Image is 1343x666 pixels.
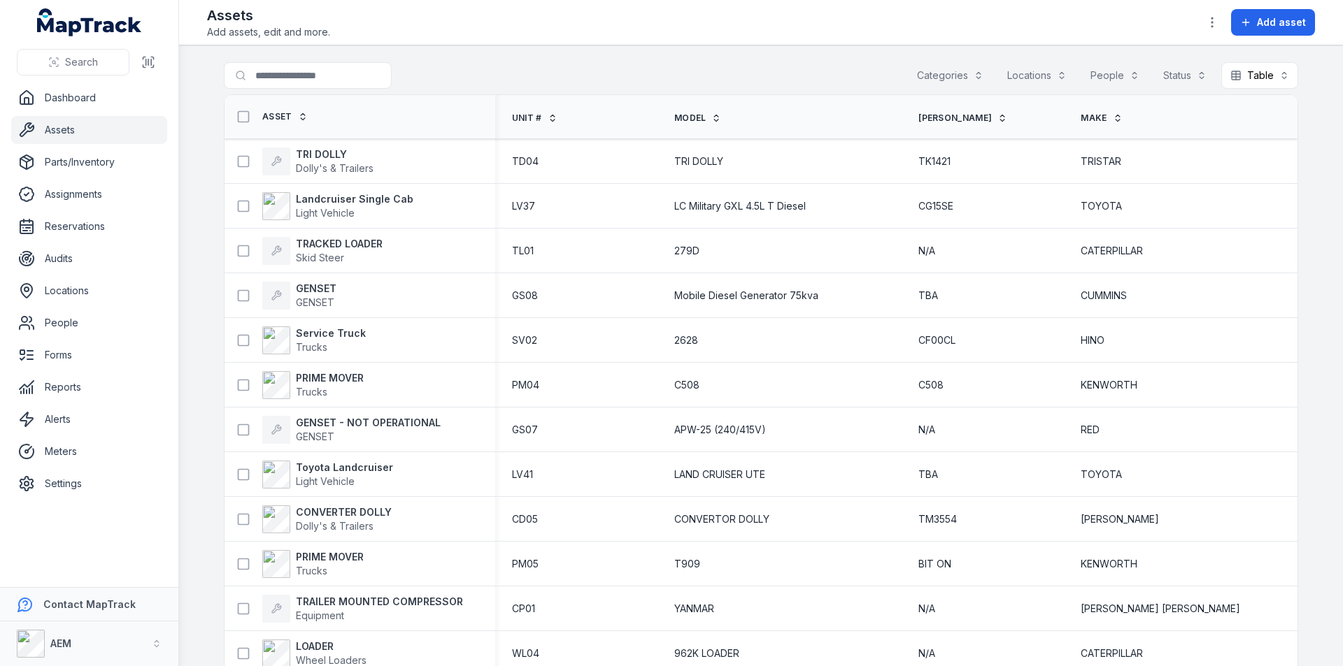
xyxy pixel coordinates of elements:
strong: TRACKED LOADER [296,237,383,251]
span: APW-25 (240/415V) [674,423,766,437]
a: GENSET - NOT OPERATIONALGENSET [262,416,441,444]
span: PM04 [512,378,539,392]
span: [PERSON_NAME] [PERSON_NAME] [1081,602,1240,616]
span: SV02 [512,333,537,347]
span: Trucks [296,341,327,353]
span: Skid Steer [296,252,344,263]
span: N/A [918,423,935,437]
span: Trucks [296,386,327,398]
span: GENSET [296,296,334,308]
span: BIT ON [918,557,951,571]
span: [PERSON_NAME] [1081,512,1159,526]
a: Reservations [11,212,167,240]
span: TOYOTA [1081,468,1122,482]
span: TRI DOLLY [674,154,723,168]
span: 962K LOADER [674,646,739,660]
span: N/A [918,646,935,660]
span: LV41 [512,468,533,482]
span: Dolly's & Trailers [296,162,374,174]
span: TRISTAR [1081,154,1121,168]
span: GS08 [512,289,538,303]
a: People [11,309,167,337]
a: Assets [11,116,167,144]
span: TD04 [512,154,539,168]
span: CATERPILLAR [1081,646,1143,660]
span: Add assets, edit and more. [207,25,330,39]
strong: Service Truck [296,326,366,340]
span: C508 [918,378,944,392]
a: Model [674,113,722,124]
a: [PERSON_NAME] [918,113,1007,124]
span: TBA [918,468,938,482]
span: GENSET [296,430,334,442]
span: WL04 [512,646,539,660]
span: Wheel Loaders [296,654,367,666]
span: [PERSON_NAME] [918,113,992,124]
button: Add asset [1231,9,1315,36]
button: People [1081,62,1149,89]
span: CATERPILLAR [1081,244,1143,258]
a: Reports [11,373,167,401]
a: Meters [11,437,167,465]
span: 2628 [674,333,698,347]
a: Toyota LandcruiserLight Vehicle [262,461,393,488]
span: TOYOTA [1081,199,1122,213]
a: GENSETGENSET [262,282,336,310]
span: LAND CRUISER UTE [674,468,765,482]
span: Make [1081,113,1107,124]
a: Service TruckTrucks [262,326,366,354]
a: Parts/Inventory [11,148,167,176]
a: Settings [11,470,167,498]
span: Mobile Diesel Generator 75kva [674,289,818,303]
a: Landcruiser Single CabLight Vehicle [262,192,413,220]
span: YANMAR [674,602,714,616]
a: Unit # [512,113,557,124]
a: Assignments [11,180,167,208]
span: Equipment [296,609,344,621]
a: TRACKED LOADERSkid Steer [262,237,383,265]
button: Status [1154,62,1216,89]
a: Make [1081,113,1122,124]
a: PRIME MOVERTrucks [262,550,364,578]
button: Search [17,49,129,75]
span: N/A [918,602,935,616]
a: CONVERTER DOLLYDolly's & Trailers [262,505,392,533]
strong: TRI DOLLY [296,147,374,161]
span: Asset [262,111,292,122]
a: Alerts [11,405,167,433]
span: CD05 [512,512,538,526]
a: TRI DOLLYDolly's & Trailers [262,147,374,175]
a: PRIME MOVERTrucks [262,371,364,399]
h2: Assets [207,6,330,25]
span: Search [65,55,98,69]
span: Light Vehicle [296,475,355,487]
span: Light Vehicle [296,207,355,219]
strong: GENSET - NOT OPERATIONAL [296,416,441,430]
span: LV37 [512,199,535,213]
strong: CONVERTER DOLLY [296,505,392,519]
span: LC Military GXL 4.5L T Diesel [674,199,806,213]
strong: Toyota Landcruiser [296,461,393,475]
a: Audits [11,245,167,273]
span: T909 [674,557,700,571]
span: PM05 [512,557,539,571]
span: TBA [918,289,938,303]
a: Forms [11,341,167,369]
span: RED [1081,423,1100,437]
a: Dashboard [11,84,167,112]
span: Dolly's & Trailers [296,520,374,532]
span: Unit # [512,113,542,124]
span: TK1421 [918,154,951,168]
span: CONVERTOR DOLLY [674,512,769,526]
span: CF00CL [918,333,955,347]
span: KENWORTH [1081,557,1137,571]
span: TL01 [512,244,534,258]
span: CG15SE [918,199,953,213]
span: CUMMINS [1081,289,1127,303]
strong: TRAILER MOUNTED COMPRESSOR [296,595,463,609]
span: N/A [918,244,935,258]
strong: AEM [50,637,71,649]
span: Add asset [1257,15,1306,29]
a: TRAILER MOUNTED COMPRESSOREquipment [262,595,463,623]
strong: Contact MapTrack [43,598,136,610]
